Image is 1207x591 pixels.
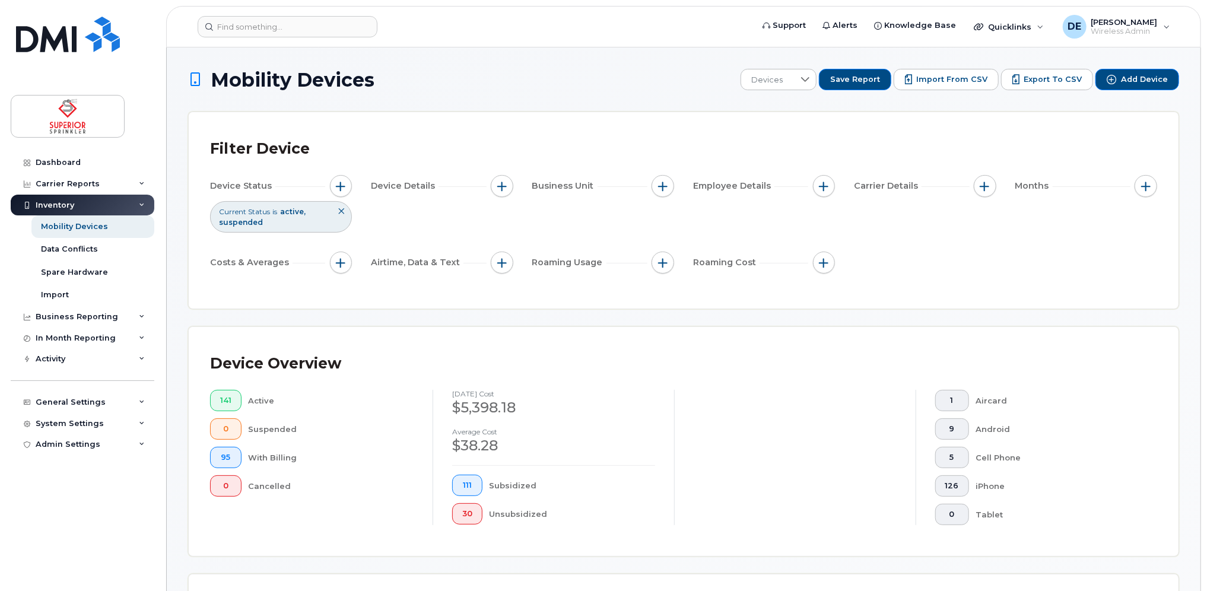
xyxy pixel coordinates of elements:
span: Costs & Averages [210,256,293,269]
button: 0 [210,418,242,440]
span: 0 [220,481,231,491]
button: Add Device [1095,69,1179,90]
div: Aircard [976,390,1139,411]
button: Save Report [819,69,891,90]
span: is [272,206,277,217]
span: 5 [945,453,959,462]
span: 126 [945,481,959,491]
div: Active [249,390,414,411]
span: Devices [741,69,794,91]
span: Roaming Cost [693,256,760,269]
button: 126 [935,475,969,497]
div: Android [976,418,1139,440]
div: Suspended [249,418,414,440]
div: Filter Device [210,134,310,164]
span: 30 [462,509,472,519]
button: 111 [452,475,482,496]
button: 30 [452,503,482,525]
span: Device Details [371,180,439,192]
button: 0 [210,475,242,497]
span: Roaming Usage [532,256,606,269]
span: 0 [220,424,231,434]
button: Export to CSV [1001,69,1093,90]
span: Export to CSV [1024,74,1082,85]
span: Current Status [219,206,270,217]
button: 141 [210,390,242,411]
div: Subsidized [490,475,656,496]
span: Months [1015,180,1053,192]
button: 5 [935,447,969,468]
span: Device Status [210,180,275,192]
div: Unsubsidized [490,503,656,525]
span: Mobility Devices [211,69,374,90]
span: 141 [220,396,231,405]
button: 9 [935,418,969,440]
span: Add Device [1121,74,1168,85]
span: Business Unit [532,180,598,192]
span: Carrier Details [854,180,922,192]
div: $5,398.18 [452,398,655,418]
span: 0 [945,510,959,519]
div: With Billing [249,447,414,468]
h4: Average cost [452,428,655,436]
span: 9 [945,424,959,434]
button: Import from CSV [894,69,999,90]
button: 0 [935,504,969,525]
button: 95 [210,447,242,468]
button: 1 [935,390,969,411]
h4: [DATE] cost [452,390,655,398]
div: iPhone [976,475,1139,497]
span: Employee Details [693,180,774,192]
span: suspended [219,218,263,227]
div: Cancelled [249,475,414,497]
span: Save Report [830,74,880,85]
div: $38.28 [452,436,655,456]
span: 95 [220,453,231,462]
div: Tablet [976,504,1139,525]
span: 1 [945,396,959,405]
span: Import from CSV [916,74,987,85]
span: 111 [462,481,472,490]
div: Device Overview [210,348,341,379]
div: Cell Phone [976,447,1139,468]
span: active [280,207,306,216]
span: Airtime, Data & Text [371,256,463,269]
